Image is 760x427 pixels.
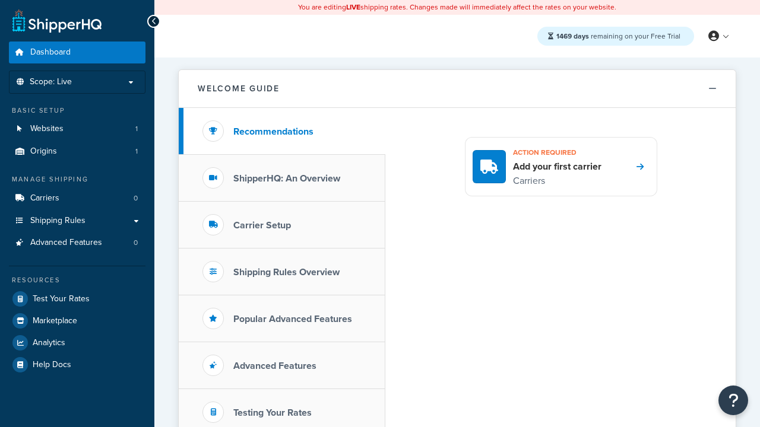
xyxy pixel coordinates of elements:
[233,314,352,324] h3: Popular Advanced Features
[9,232,145,254] a: Advanced Features0
[556,31,589,42] strong: 1469 days
[346,2,360,12] b: LIVE
[9,332,145,353] a: Analytics
[9,174,145,184] div: Manage Shipping
[9,106,145,116] div: Basic Setup
[9,275,145,285] div: Resources
[33,316,77,326] span: Marketplace
[135,124,138,134] span: 1
[513,145,601,160] h3: Action required
[233,407,312,418] h3: Testing Your Rates
[9,141,145,162] li: Origins
[718,385,748,415] button: Open Resource Center
[513,160,601,173] h4: Add your first carrier
[9,310,145,332] a: Marketplace
[30,124,64,134] span: Websites
[198,84,280,93] h2: Welcome Guide
[30,146,57,157] span: Origins
[9,354,145,375] a: Help Docs
[9,118,145,140] a: Websites1
[135,146,138,157] span: 1
[233,220,291,231] h3: Carrier Setup
[33,360,71,370] span: Help Docs
[513,173,601,189] p: Carriers
[9,42,145,63] a: Dashboard
[233,173,340,184] h3: ShipperHQ: An Overview
[30,216,85,226] span: Shipping Rules
[30,238,102,248] span: Advanced Features
[30,77,72,87] span: Scope: Live
[9,118,145,140] li: Websites
[233,361,316,371] h3: Advanced Features
[33,338,65,348] span: Analytics
[9,187,145,209] li: Carriers
[179,70,736,108] button: Welcome Guide
[134,238,138,248] span: 0
[9,141,145,162] a: Origins1
[556,31,680,42] span: remaining on your Free Trial
[9,288,145,310] a: Test Your Rates
[9,232,145,254] li: Advanced Features
[134,193,138,203] span: 0
[30,193,59,203] span: Carriers
[9,210,145,232] a: Shipping Rules
[33,294,90,304] span: Test Your Rates
[9,187,145,209] a: Carriers0
[233,126,313,137] h3: Recommendations
[30,47,71,58] span: Dashboard
[233,267,340,278] h3: Shipping Rules Overview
